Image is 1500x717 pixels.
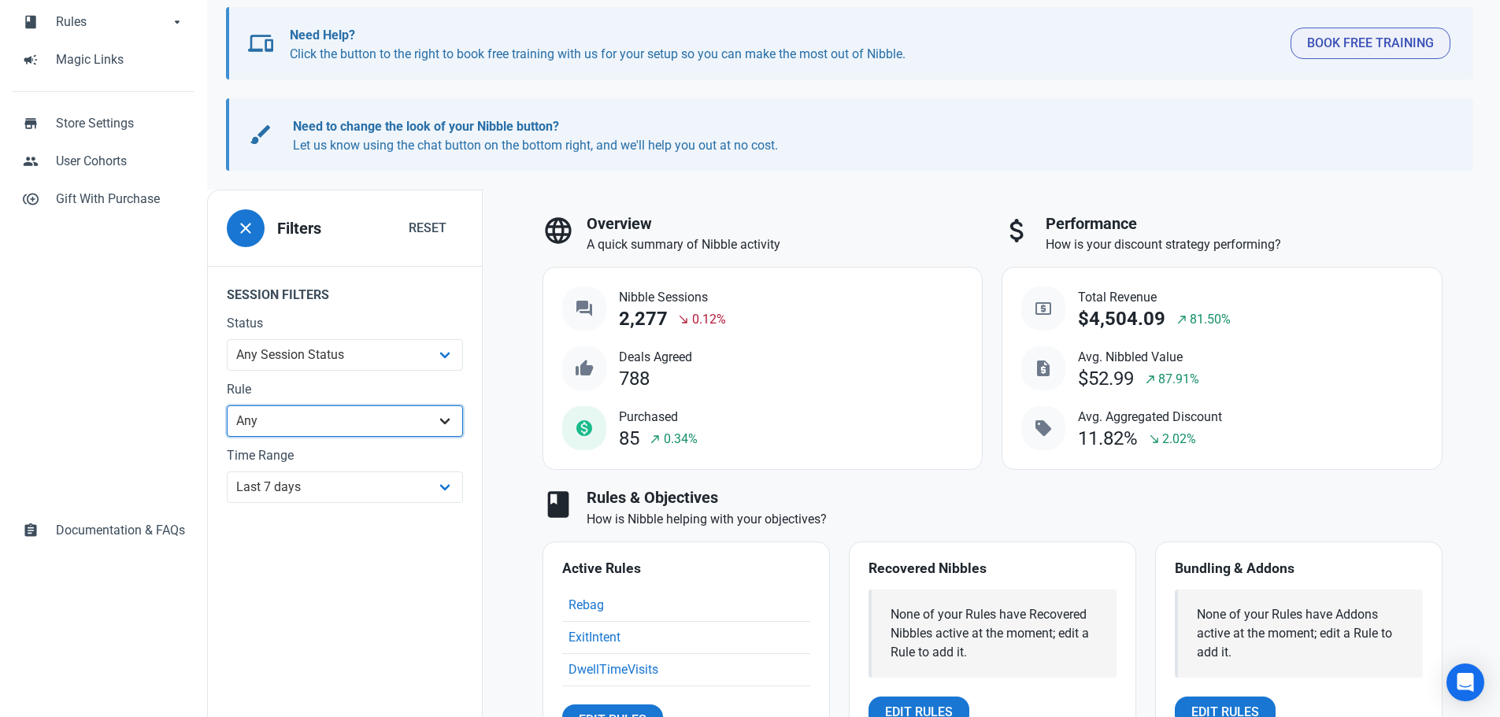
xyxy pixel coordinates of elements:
span: south_east [1148,433,1161,445]
span: Purchased [619,408,698,427]
span: arrow_drop_down [169,13,185,28]
span: thumb_up [575,359,594,378]
span: assignment [23,521,39,537]
h3: Filters [277,220,321,238]
span: Rules [56,13,169,31]
span: request_quote [1034,359,1053,378]
h4: Bundling & Addons [1175,561,1423,577]
div: None of your Rules have Recovered Nibbles active at the moment; edit a Rule to add it. [891,605,1098,662]
p: How is Nibble helping with your objectives? [587,510,1443,529]
b: Need to change the look of your Nibble button? [293,119,559,134]
a: control_point_duplicateGift With Purchase [13,180,194,218]
div: 2,277 [619,309,668,330]
span: Book Free Training [1307,34,1434,53]
h3: Overview [587,215,983,233]
span: 2.02% [1162,430,1196,449]
span: question_answer [575,299,594,318]
p: How is your discount strategy performing? [1046,235,1443,254]
span: brush [248,122,273,147]
p: Click the button to the right to book free training with us for your setup so you can make the mo... [290,26,1278,64]
span: User Cohorts [56,152,185,171]
a: peopleUser Cohorts [13,142,194,180]
span: close [236,219,255,238]
span: monetization_on [575,419,594,438]
div: None of your Rules have Addons active at the moment; edit a Rule to add it. [1197,605,1404,662]
span: sell [1034,419,1053,438]
a: bookRulesarrow_drop_down [13,3,194,41]
span: south_east [677,313,690,326]
span: 0.12% [692,310,726,329]
label: Time Range [227,446,463,465]
div: $52.99 [1078,368,1134,390]
span: book [23,13,39,28]
span: local_atm [1034,299,1053,318]
a: DwellTimeVisits [569,662,658,677]
label: Status [227,314,463,333]
span: language [543,215,574,246]
span: campaign [23,50,39,66]
span: Store Settings [56,114,185,133]
span: Magic Links [56,50,185,69]
span: Documentation & FAQs [56,521,185,540]
span: 81.50% [1190,310,1231,329]
div: 85 [619,428,639,449]
a: assignmentDocumentation & FAQs [13,512,194,549]
button: Book Free Training [1291,28,1450,59]
span: Gift With Purchase [56,190,185,209]
b: Need Help? [290,28,355,43]
span: 87.91% [1158,370,1199,389]
span: Reset [409,219,446,238]
button: close [227,209,265,247]
div: $4,504.09 [1078,309,1165,330]
span: north_east [649,433,661,445]
a: Rebag [569,597,604,612]
h4: Active Rules [562,561,810,577]
h4: Recovered Nibbles [869,561,1117,577]
div: 788 [619,368,650,390]
span: Avg. Nibbled Value [1078,348,1199,367]
span: devices [248,31,273,56]
a: storeStore Settings [13,105,194,142]
button: Reset [392,213,463,244]
span: control_point_duplicate [23,190,39,205]
h3: Rules & Objectives [587,489,1443,507]
h3: Performance [1046,215,1443,233]
span: store [23,114,39,130]
a: ExitIntent [569,630,620,645]
span: attach_money [1002,215,1033,246]
legend: Session Filters [208,266,482,314]
a: campaignMagic Links [13,41,194,79]
p: Let us know using the chat button on the bottom right, and we'll help you out at no cost. [293,117,1435,155]
span: people [23,152,39,168]
span: north_east [1176,313,1188,326]
span: north_east [1144,373,1157,386]
label: Rule [227,380,463,399]
div: Open Intercom Messenger [1446,663,1484,701]
span: Deals Agreed [619,348,692,367]
div: 11.82% [1078,428,1138,449]
span: Nibble Sessions [619,288,726,307]
span: book [543,489,574,520]
span: 0.34% [664,430,698,449]
p: A quick summary of Nibble activity [587,235,983,254]
span: Avg. Aggregated Discount [1078,408,1222,427]
span: Total Revenue [1078,288,1231,307]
